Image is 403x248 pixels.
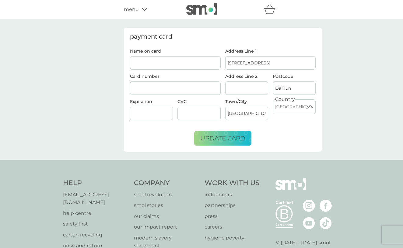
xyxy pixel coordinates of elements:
[275,95,295,103] label: Country
[63,191,128,206] a: [EMAIL_ADDRESS][DOMAIN_NAME]
[177,99,187,104] label: CVC
[134,223,199,231] a: our impact report
[205,191,260,199] a: influencers
[134,201,199,209] a: smol stories
[63,231,128,239] a: carton recycling
[130,74,159,79] label: Card number
[303,200,315,212] img: visit the smol Instagram page
[200,135,245,142] span: update card
[180,111,218,116] iframe: Secure CVC input frame
[124,5,139,13] span: menu
[194,131,251,146] button: update card
[320,217,332,229] img: visit the smol Tiktok page
[132,86,218,91] iframe: Secure card number input frame
[132,111,170,116] iframe: Secure expiration date input frame
[134,191,199,199] a: smol revolution
[205,223,260,231] a: careers
[134,178,199,188] h4: Company
[63,209,128,217] a: help centre
[130,34,316,40] div: payment card
[273,74,316,78] label: Postcode
[130,99,152,104] label: Expiration
[63,220,128,228] a: safety first
[134,212,199,220] a: our claims
[130,49,221,53] label: Name on card
[205,212,260,220] a: press
[225,49,316,53] label: Address Line 1
[303,217,315,229] img: visit the smol Youtube page
[225,74,268,78] label: Address Line 2
[264,3,279,15] div: basket
[186,3,217,15] img: smol
[63,178,128,188] h4: Help
[275,178,306,199] img: smol
[205,201,260,209] a: partnerships
[205,178,260,188] h4: Work With Us
[225,99,268,104] label: Town/City
[205,234,260,242] a: hygiene poverty
[320,200,332,212] img: visit the smol Facebook page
